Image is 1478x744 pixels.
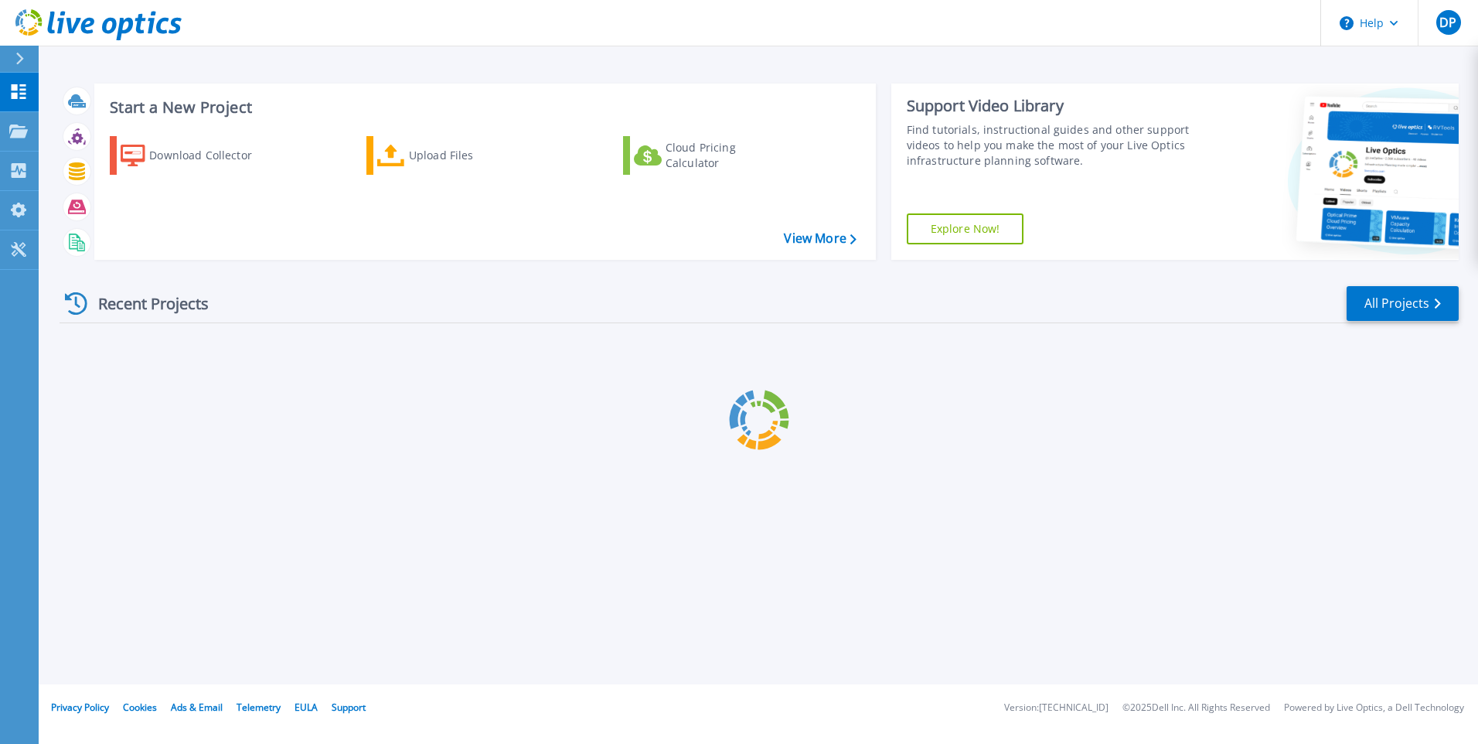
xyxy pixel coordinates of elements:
div: Support Video Library [907,96,1196,116]
a: Upload Files [366,136,539,175]
span: DP [1439,16,1456,29]
div: Recent Projects [60,285,230,323]
div: Find tutorials, instructional guides and other support videos to help you make the most of your L... [907,122,1196,169]
a: Cookies [123,701,157,714]
li: Powered by Live Optics, a Dell Technology [1284,703,1464,713]
h3: Start a New Project [110,99,856,116]
a: EULA [295,701,318,714]
a: Support [332,701,366,714]
a: Explore Now! [907,213,1024,244]
a: Ads & Email [171,701,223,714]
li: Version: [TECHNICAL_ID] [1004,703,1108,713]
a: Download Collector [110,136,282,175]
a: All Projects [1347,286,1459,321]
a: Cloud Pricing Calculator [623,136,795,175]
li: © 2025 Dell Inc. All Rights Reserved [1122,703,1270,713]
div: Cloud Pricing Calculator [666,140,789,171]
div: Upload Files [409,140,533,171]
a: View More [784,231,856,246]
a: Privacy Policy [51,701,109,714]
div: Download Collector [149,140,273,171]
a: Telemetry [237,701,281,714]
